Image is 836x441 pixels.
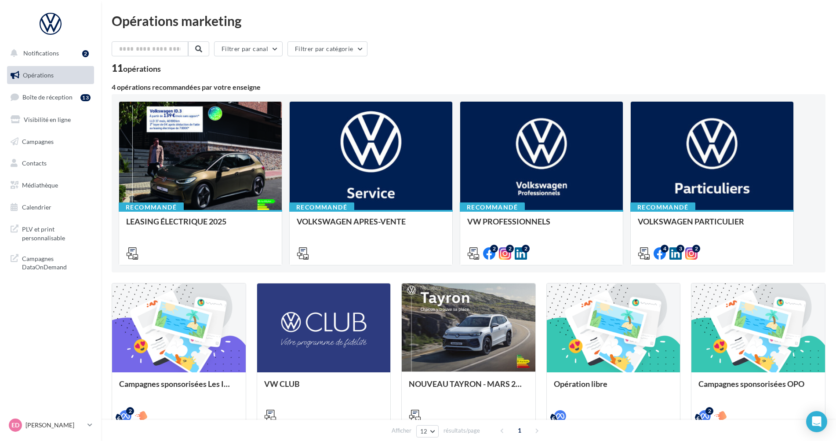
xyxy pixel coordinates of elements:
[692,245,700,253] div: 2
[5,154,96,173] a: Contacts
[5,66,96,85] a: Opérations
[22,159,47,167] span: Contacts
[264,379,384,397] div: VW CLUB
[467,217,616,235] div: VW PROFESSIONNELS
[698,379,818,397] div: Campagnes sponsorisées OPO
[5,44,92,62] button: Notifications 2
[5,110,96,129] a: Visibilité en ligne
[392,426,411,435] span: Afficher
[676,245,684,253] div: 3
[82,50,89,57] div: 2
[22,253,91,272] span: Campagnes DataOnDemand
[22,181,58,189] span: Médiathèque
[126,217,275,235] div: LEASING ÉLECTRIQUE 2025
[5,249,96,275] a: Campagnes DataOnDemand
[7,417,94,434] a: ED [PERSON_NAME]
[460,202,525,212] div: Recommandé
[25,421,84,430] p: [PERSON_NAME]
[22,203,51,211] span: Calendrier
[22,137,54,145] span: Campagnes
[409,379,528,397] div: NOUVEAU TAYRON - MARS 2025
[119,379,239,397] div: Campagnes sponsorisées Les Instants VW Octobre
[806,411,827,432] div: Open Intercom Messenger
[5,88,96,107] a: Boîte de réception13
[112,84,825,91] div: 4 opérations recommandées par votre enseigne
[119,202,184,212] div: Recommandé
[5,176,96,195] a: Médiathèque
[22,223,91,242] span: PLV et print personnalisable
[5,220,96,246] a: PLV et print personnalisable
[123,65,161,73] div: opérations
[22,93,73,101] span: Boîte de réception
[80,94,91,101] div: 13
[661,245,669,253] div: 4
[23,49,59,57] span: Notifications
[630,202,695,212] div: Recommandé
[513,423,527,437] span: 1
[297,217,445,235] div: VOLKSWAGEN APRES-VENTE
[214,41,283,56] button: Filtrer par canal
[705,407,713,415] div: 2
[416,425,439,437] button: 12
[11,421,19,430] span: ED
[638,217,786,235] div: VOLKSWAGEN PARTICULIER
[554,379,673,397] div: Opération libre
[23,71,54,79] span: Opérations
[126,407,134,415] div: 2
[490,245,498,253] div: 2
[420,428,428,435] span: 12
[5,132,96,151] a: Campagnes
[112,63,161,73] div: 11
[443,426,480,435] span: résultats/page
[5,198,96,217] a: Calendrier
[24,116,71,123] span: Visibilité en ligne
[506,245,514,253] div: 2
[289,202,354,212] div: Recommandé
[287,41,367,56] button: Filtrer par catégorie
[522,245,530,253] div: 2
[112,14,825,27] div: Opérations marketing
